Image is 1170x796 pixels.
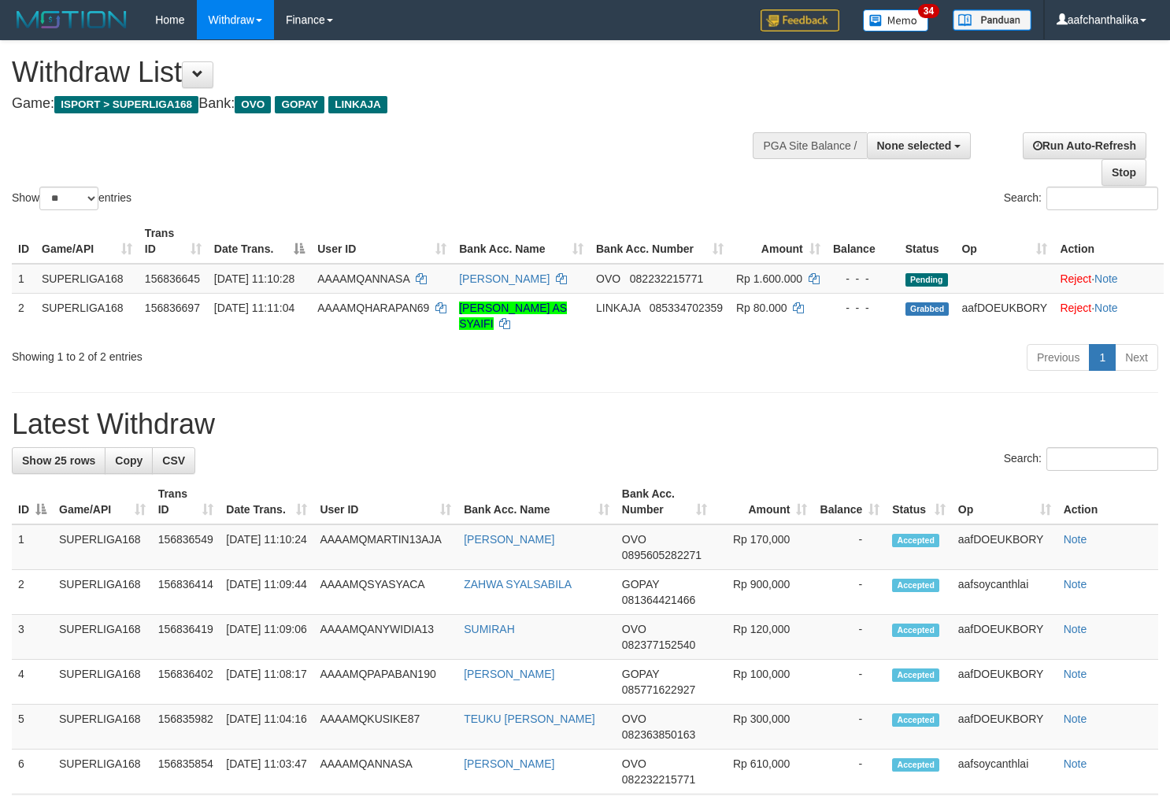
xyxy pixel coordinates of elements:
th: Bank Acc. Number: activate to sort column ascending [590,219,730,264]
a: [PERSON_NAME] [464,668,554,680]
th: Bank Acc. Name: activate to sort column ascending [457,479,616,524]
h1: Latest Withdraw [12,409,1158,440]
span: OVO [622,623,646,635]
td: AAAAMQPAPABAN190 [313,660,457,705]
td: Rp 170,000 [713,524,813,570]
td: - [813,615,886,660]
td: Rp 120,000 [713,615,813,660]
span: Accepted [892,624,939,637]
td: aafDOEUKBORY [952,660,1057,705]
a: Note [1064,757,1087,770]
span: Grabbed [905,302,950,316]
td: [DATE] 11:09:44 [220,570,313,615]
a: CSV [152,447,195,474]
button: None selected [867,132,972,159]
h4: Game: Bank: [12,96,765,112]
td: 156836549 [152,524,220,570]
th: User ID: activate to sort column ascending [311,219,453,264]
td: SUPERLIGA168 [35,293,139,338]
td: SUPERLIGA168 [53,615,152,660]
td: Rp 100,000 [713,660,813,705]
th: ID [12,219,35,264]
td: Rp 900,000 [713,570,813,615]
span: Copy 082377152540 to clipboard [622,639,695,651]
a: Reject [1060,302,1091,314]
img: MOTION_logo.png [12,8,131,31]
a: Previous [1027,344,1090,371]
td: 1 [12,264,35,294]
a: Note [1064,623,1087,635]
td: SUPERLIGA168 [53,750,152,794]
th: Balance [827,219,899,264]
a: [PERSON_NAME] [459,272,550,285]
td: 4 [12,660,53,705]
div: - - - [833,300,893,316]
a: Note [1094,272,1118,285]
span: OVO [622,533,646,546]
span: AAAAMQHARAPAN69 [317,302,429,314]
td: 156836419 [152,615,220,660]
th: Balance: activate to sort column ascending [813,479,886,524]
span: Pending [905,273,948,287]
span: Rp 1.600.000 [736,272,802,285]
td: 3 [12,615,53,660]
img: Feedback.jpg [761,9,839,31]
a: ZAHWA SYALSABILA [464,578,572,591]
a: Show 25 rows [12,447,106,474]
input: Search: [1046,447,1158,471]
span: OVO [622,713,646,725]
th: Date Trans.: activate to sort column ascending [220,479,313,524]
td: 6 [12,750,53,794]
td: Rp 300,000 [713,705,813,750]
img: Button%20Memo.svg [863,9,929,31]
span: CSV [162,454,185,467]
th: Amount: activate to sort column ascending [713,479,813,524]
h1: Withdraw List [12,57,765,88]
td: aafDOEUKBORY [952,615,1057,660]
a: Reject [1060,272,1091,285]
span: Copy 0895605282271 to clipboard [622,549,702,561]
td: - [813,705,886,750]
input: Search: [1046,187,1158,210]
th: Status [899,219,956,264]
td: SUPERLIGA168 [35,264,139,294]
select: Showentries [39,187,98,210]
td: · [1053,293,1164,338]
span: AAAAMQANNASA [317,272,409,285]
td: 2 [12,293,35,338]
a: Next [1115,344,1158,371]
td: aafDOEUKBORY [955,293,1053,338]
th: Game/API: activate to sort column ascending [53,479,152,524]
th: Trans ID: activate to sort column ascending [139,219,208,264]
a: SUMIRAH [464,623,515,635]
td: AAAAMQKUSIKE87 [313,705,457,750]
td: Rp 610,000 [713,750,813,794]
td: SUPERLIGA168 [53,524,152,570]
a: [PERSON_NAME] AS SYAIFI [459,302,567,330]
span: Accepted [892,534,939,547]
td: aafDOEUKBORY [952,705,1057,750]
span: Copy [115,454,143,467]
span: 34 [918,4,939,18]
td: aafDOEUKBORY [952,524,1057,570]
span: OVO [235,96,271,113]
th: Bank Acc. Name: activate to sort column ascending [453,219,590,264]
div: PGA Site Balance / [753,132,866,159]
th: Date Trans.: activate to sort column descending [208,219,311,264]
td: aafsoycanthlai [952,570,1057,615]
td: 156836414 [152,570,220,615]
span: 156836645 [145,272,200,285]
span: 156836697 [145,302,200,314]
td: [DATE] 11:04:16 [220,705,313,750]
label: Show entries [12,187,131,210]
a: Run Auto-Refresh [1023,132,1146,159]
a: Note [1064,533,1087,546]
span: None selected [877,139,952,152]
span: GOPAY [622,578,659,591]
span: GOPAY [622,668,659,680]
span: LINKAJA [596,302,640,314]
th: Bank Acc. Number: activate to sort column ascending [616,479,713,524]
div: - - - [833,271,893,287]
div: Showing 1 to 2 of 2 entries [12,342,476,365]
td: 156835854 [152,750,220,794]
